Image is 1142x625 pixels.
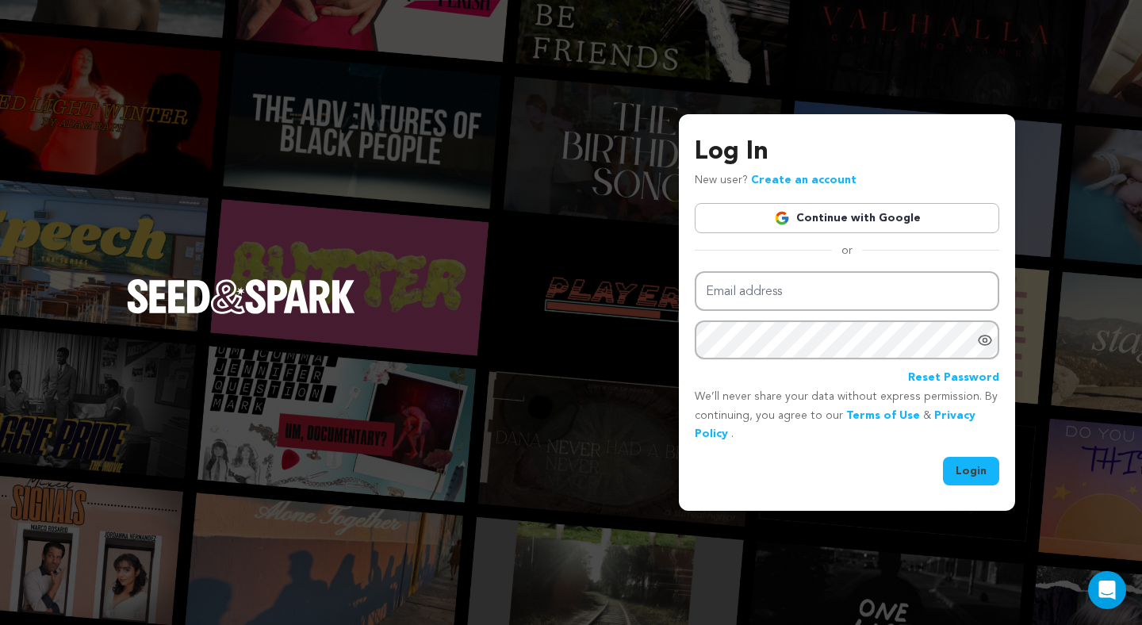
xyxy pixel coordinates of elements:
[127,279,355,314] img: Seed&Spark Logo
[1088,571,1126,609] div: Open Intercom Messenger
[751,174,856,186] a: Create an account
[774,210,790,226] img: Google logo
[846,410,920,421] a: Terms of Use
[943,457,999,485] button: Login
[695,271,999,312] input: Email address
[695,133,999,171] h3: Log In
[695,171,856,190] p: New user?
[695,388,999,444] p: We’ll never share your data without express permission. By continuing, you agree to our & .
[127,279,355,346] a: Seed&Spark Homepage
[977,332,993,348] a: Show password as plain text. Warning: this will display your password on the screen.
[695,203,999,233] a: Continue with Google
[832,243,862,259] span: or
[908,369,999,388] a: Reset Password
